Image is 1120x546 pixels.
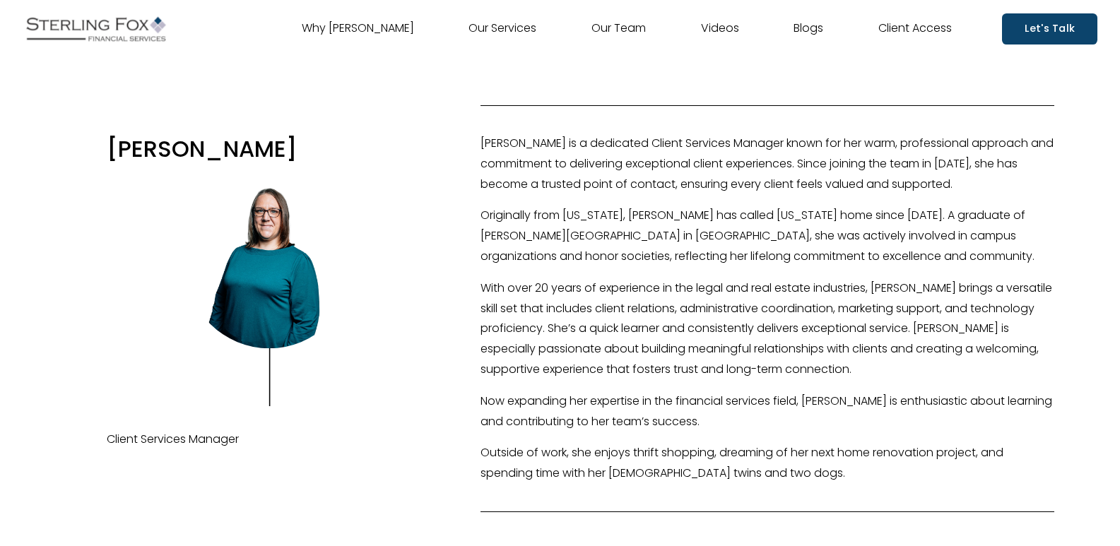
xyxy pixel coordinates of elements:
[481,391,1054,432] p: Now expanding her expertise in the financial services field, [PERSON_NAME] is enthusiastic about ...
[591,18,646,40] a: Our Team
[794,18,823,40] a: Blogs
[107,133,431,164] h3: [PERSON_NAME]
[481,206,1054,266] p: Originally from [US_STATE], [PERSON_NAME] has called [US_STATE] home since [DATE]. A graduate of ...
[23,11,170,47] img: Sterling Fox Financial Services
[481,133,1054,194] p: [PERSON_NAME] is a dedicated Client Services Manager known for her warm, professional approach an...
[878,18,952,40] a: Client Access
[468,18,536,40] a: Our Services
[107,429,431,450] p: Client Services Manager
[481,443,1054,484] p: Outside of work, she enjoys thrift shopping, dreaming of her next home renovation project, and sp...
[1002,13,1097,44] a: Let's Talk
[701,18,739,40] a: Videos
[302,18,414,40] a: Why [PERSON_NAME]
[481,278,1054,380] p: With over 20 years of experience in the legal and real estate industries, [PERSON_NAME] brings a ...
